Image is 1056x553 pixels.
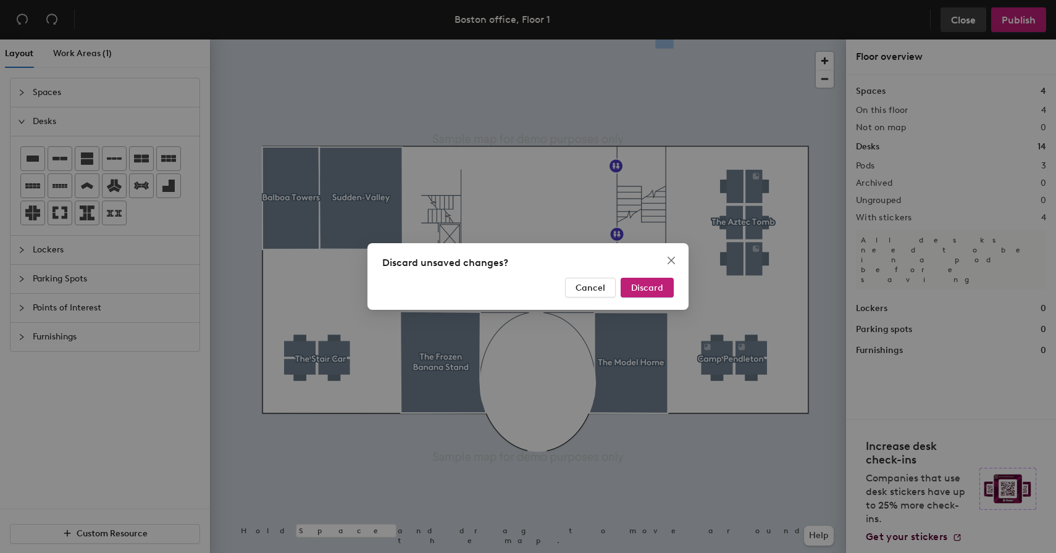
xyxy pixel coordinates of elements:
span: Close [661,256,681,265]
span: close [666,256,676,265]
button: Close [661,251,681,270]
button: Discard [621,278,674,297]
div: Discard unsaved changes? [382,256,674,270]
span: Cancel [576,283,605,293]
span: Discard [631,283,663,293]
button: Cancel [565,278,616,297]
